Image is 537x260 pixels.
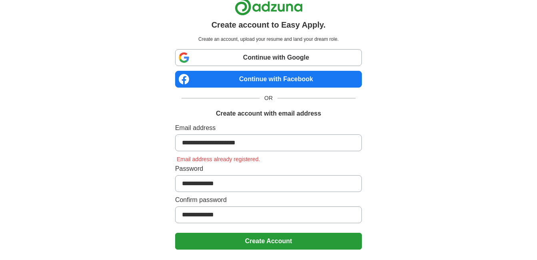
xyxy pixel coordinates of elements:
[175,156,262,162] span: Email address already registered.
[175,71,362,88] a: Continue with Facebook
[175,195,362,205] label: Confirm password
[216,109,321,118] h1: Create account with email address
[175,164,362,174] label: Password
[260,94,277,102] span: OR
[177,36,360,43] p: Create an account, upload your resume and land your dream role.
[212,19,326,31] h1: Create account to Easy Apply.
[175,233,362,250] button: Create Account
[175,123,362,133] label: Email address
[175,49,362,66] a: Continue with Google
